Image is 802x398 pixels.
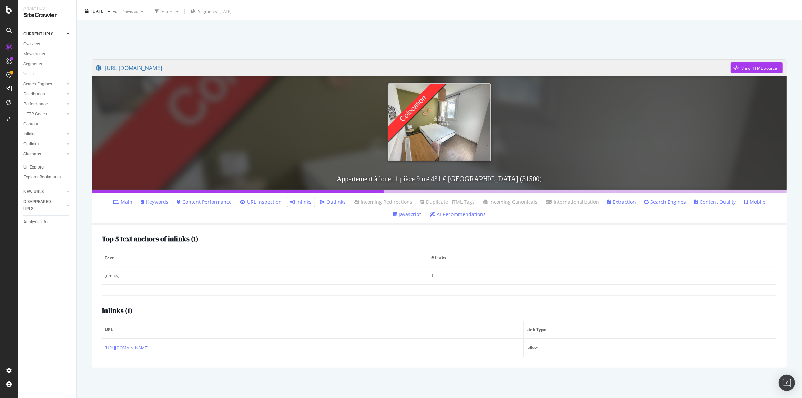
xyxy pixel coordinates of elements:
div: 1 [431,273,774,279]
a: Search Engines [23,81,64,88]
a: Explorer Bookmarks [23,174,71,181]
div: Url Explorer [23,164,45,171]
button: View HTML Source [731,62,783,73]
div: DISAPPEARED URLS [23,198,58,213]
a: HTTP Codes [23,111,64,118]
a: Visits [23,71,41,78]
div: Analytics [23,6,71,11]
div: Overview [23,41,40,48]
div: Performance [23,101,48,108]
button: [DATE] [82,6,113,17]
span: Text [105,255,424,261]
button: Segments[DATE] [187,6,234,17]
a: Movements [23,51,71,58]
a: Content [23,121,71,128]
div: Distribution [23,91,45,98]
div: SiteCrawler [23,11,71,19]
a: Segments [23,61,71,68]
div: Open Intercom Messenger [779,375,795,391]
div: Content [23,121,38,128]
span: Link Type [526,327,772,333]
a: Extraction [608,198,636,205]
a: Analysis Info [23,218,71,226]
span: Segments [198,9,217,14]
div: Visits [23,71,34,78]
a: [URL][DOMAIN_NAME] [96,59,731,76]
button: Filters [152,6,182,17]
a: Content Quality [694,198,736,205]
a: Javascript [393,211,421,218]
a: NEW URLS [23,188,64,195]
a: Sitemaps [23,151,64,158]
span: # Links [431,255,772,261]
a: Mobile [744,198,766,205]
a: Internationalization [546,198,599,205]
td: follow [524,339,776,357]
a: Overview [23,41,71,48]
div: Search Engines [23,81,52,88]
div: [DATE] [219,9,232,14]
h2: Inlinks ( 1 ) [102,307,132,314]
a: DISAPPEARED URLS [23,198,64,213]
a: Performance [23,101,64,108]
a: AI Recommendations [429,211,486,218]
a: Distribution [23,91,64,98]
div: Sitemaps [23,151,41,158]
a: Incoming Redirections [354,198,413,205]
a: Duplicate HTML Tags [421,198,475,205]
a: Inlinks [290,198,312,205]
a: Content Performance [177,198,232,205]
div: NEW URLS [23,188,44,195]
div: [empty] [105,273,425,279]
a: Url Explorer [23,164,71,171]
a: Incoming Canonicals [483,198,538,205]
div: HTTP Codes [23,111,47,118]
div: Filters [162,9,173,14]
span: URL [105,327,519,333]
span: 2025 Aug. 8th [91,8,105,14]
a: [URL][DOMAIN_NAME] [105,345,149,351]
div: Movements [23,51,45,58]
span: Previous [119,8,138,14]
div: Outlinks [23,141,39,148]
h3: Appartement à louer 1 pièce 9 m² 431 € [GEOGRAPHIC_DATA] (31500) [92,168,787,190]
a: Inlinks [23,131,64,138]
div: View HTML Source [741,65,777,71]
a: URL Inspection [240,198,282,205]
div: Explorer Bookmarks [23,174,61,181]
a: CURRENT URLS [23,31,64,38]
div: CURRENT URLS [23,31,53,38]
a: Outlinks [23,141,64,148]
span: vs [113,8,119,14]
a: Search Engines [644,198,686,205]
div: Analysis Info [23,218,48,226]
h2: Top 5 text anchors of inlinks ( 1 ) [102,235,198,243]
div: Segments [23,61,42,68]
a: Main [113,198,133,205]
a: Outlinks [320,198,346,205]
div: Inlinks [23,131,35,138]
button: Previous [119,6,146,17]
a: Keywords [141,198,169,205]
img: Appartement à louer 1 pièce 9 m² 431 € Côte Pavée-L Hers-La Terrasse Toulouse (31500) [388,83,491,161]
